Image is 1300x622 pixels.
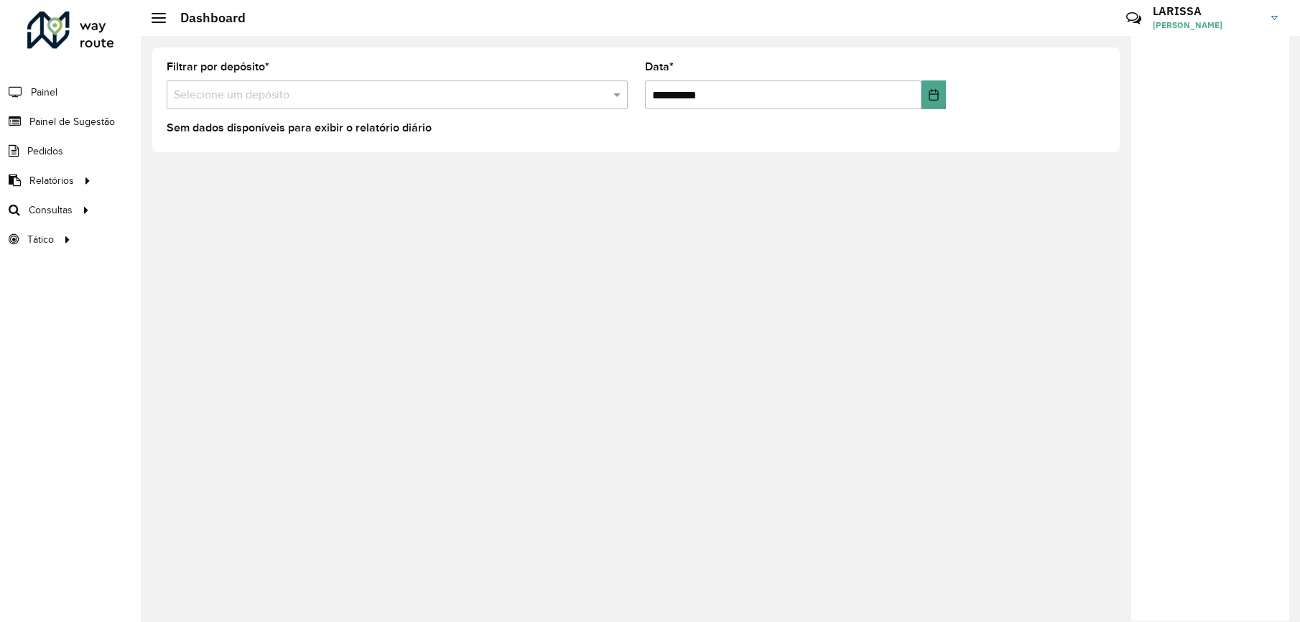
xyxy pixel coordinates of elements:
a: Contato Rápido [1118,3,1149,34]
label: Sem dados disponíveis para exibir o relatório diário [167,119,432,136]
span: [PERSON_NAME] [1153,19,1260,32]
span: Consultas [29,203,73,218]
h2: Dashboard [166,10,246,26]
span: Painel de Sugestão [29,114,115,129]
button: Choose Date [921,80,946,109]
span: Pedidos [27,144,63,159]
label: Data [645,58,674,75]
span: Relatórios [29,173,74,188]
h3: LARISSA [1153,4,1260,18]
span: Painel [31,85,57,100]
label: Filtrar por depósito [167,58,269,75]
span: Tático [27,232,54,247]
